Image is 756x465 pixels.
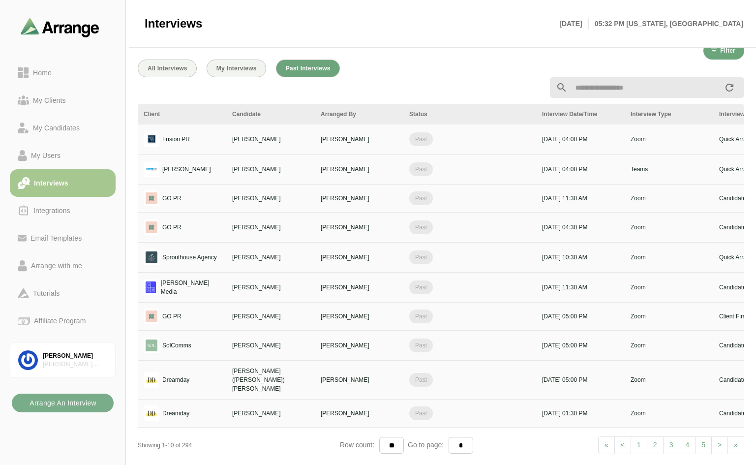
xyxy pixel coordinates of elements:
[232,165,309,174] p: [PERSON_NAME]
[542,194,619,203] p: [DATE] 11:30 AM
[631,341,707,350] p: Zoom
[542,341,619,350] p: [DATE] 05:00 PM
[144,131,159,147] img: logo
[542,409,619,418] p: [DATE] 01:30 PM
[30,205,74,217] div: Integrations
[631,194,707,203] p: Zoom
[409,132,433,146] span: Past
[144,161,159,177] img: logo
[409,339,433,352] span: Past
[232,194,309,203] p: [PERSON_NAME]
[321,223,397,232] p: [PERSON_NAME]
[27,260,86,272] div: Arrange with me
[162,253,217,262] p: Sprouthouse Agency
[43,360,107,369] div: [PERSON_NAME] Associates
[10,224,116,252] a: Email Templates
[631,110,707,119] div: Interview Type
[144,219,159,235] img: logo
[21,18,99,37] img: arrangeai-name-small-logo.4d2b8aee.svg
[144,405,159,421] img: logo
[727,436,744,454] a: Next
[542,375,619,384] p: [DATE] 05:00 PM
[138,441,340,450] div: Showing 1-10 of 294
[631,253,707,262] p: Zoom
[589,18,743,30] p: 05:32 PM [US_STATE], [GEOGRAPHIC_DATA]
[285,65,331,72] span: Past Interviews
[10,342,116,378] a: [PERSON_NAME][PERSON_NAME] Associates
[10,114,116,142] a: My Candidates
[321,409,397,418] p: [PERSON_NAME]
[162,312,181,321] p: GO PR
[232,135,309,144] p: [PERSON_NAME]
[718,441,722,449] span: >
[321,194,397,203] p: [PERSON_NAME]
[542,312,619,321] p: [DATE] 05:00 PM
[144,249,159,265] img: logo
[232,367,309,393] p: [PERSON_NAME] ([PERSON_NAME]) [PERSON_NAME]
[542,135,619,144] p: [DATE] 04:00 PM
[409,162,433,176] span: Past
[10,197,116,224] a: Integrations
[29,94,70,106] div: My Clients
[409,220,433,234] span: Past
[162,409,189,418] p: Dreamday
[29,122,84,134] div: My Candidates
[542,223,619,232] p: [DATE] 04:30 PM
[10,307,116,335] a: Affiliate Program
[232,223,309,232] p: [PERSON_NAME]
[409,250,433,264] span: Past
[409,110,530,119] div: Status
[409,310,433,323] span: Past
[631,375,707,384] p: Zoom
[29,67,56,79] div: Home
[10,279,116,307] a: Tutorials
[232,110,309,119] div: Candidate
[409,280,433,294] span: Past
[404,441,449,449] span: Go to page:
[321,283,397,292] p: [PERSON_NAME]
[321,135,397,144] p: [PERSON_NAME]
[144,279,158,295] img: logo
[276,60,340,77] button: Past Interviews
[559,18,588,30] p: [DATE]
[161,279,220,296] p: [PERSON_NAME] Media
[10,169,116,197] a: Interviews
[30,177,72,189] div: Interviews
[10,59,116,87] a: Home
[216,65,257,72] span: My Interviews
[695,436,712,454] a: 5
[27,232,86,244] div: Email Templates
[162,194,181,203] p: GO PR
[631,312,707,321] p: Zoom
[27,150,64,161] div: My Users
[631,165,707,174] p: Teams
[631,223,707,232] p: Zoom
[10,87,116,114] a: My Clients
[10,252,116,279] a: Arrange with me
[144,190,159,206] img: logo
[542,253,619,262] p: [DATE] 10:30 AM
[542,110,619,119] div: Interview Date/Time
[409,191,433,205] span: Past
[232,312,309,321] p: [PERSON_NAME]
[703,42,744,60] button: Filter
[232,253,309,262] p: [PERSON_NAME]
[10,142,116,169] a: My Users
[724,82,735,93] i: appended action
[144,110,220,119] div: Client
[631,283,707,292] p: Zoom
[711,436,728,454] a: Next
[631,409,707,418] p: Zoom
[542,165,619,174] p: [DATE] 04:00 PM
[207,60,266,77] button: My Interviews
[321,253,397,262] p: [PERSON_NAME]
[321,341,397,350] p: [PERSON_NAME]
[43,352,107,360] div: [PERSON_NAME]
[12,394,114,412] button: Arrange An Interview
[542,283,619,292] p: [DATE] 11:30 AM
[162,165,211,174] p: [PERSON_NAME]
[647,436,664,454] a: 2
[162,375,189,384] p: Dreamday
[631,135,707,144] p: Zoom
[144,372,159,388] img: logo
